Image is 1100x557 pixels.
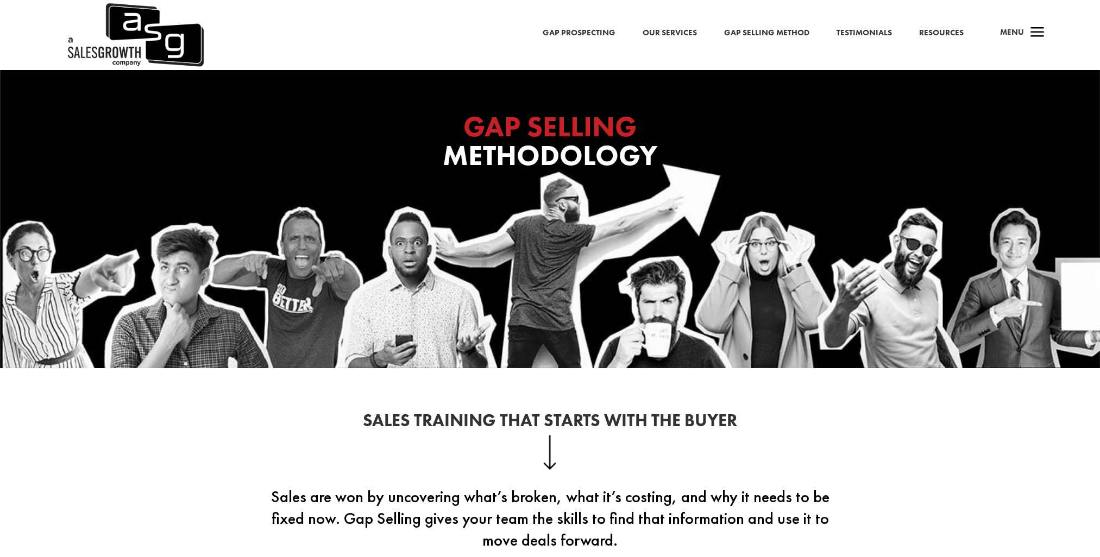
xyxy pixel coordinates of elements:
[837,26,892,40] a: Testimonials
[543,26,615,40] a: Gap Prospecting
[333,112,768,175] h1: Methodology
[257,412,844,435] h2: Sales Training That Starts With the Buyer
[463,108,637,145] span: GAP SELLING
[643,26,697,40] a: Our Services
[543,435,557,470] img: down-arrow
[919,26,964,40] a: Resources
[1000,27,1024,37] span: Menu
[724,26,809,40] a: Gap Selling Method
[1027,22,1048,44] span: a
